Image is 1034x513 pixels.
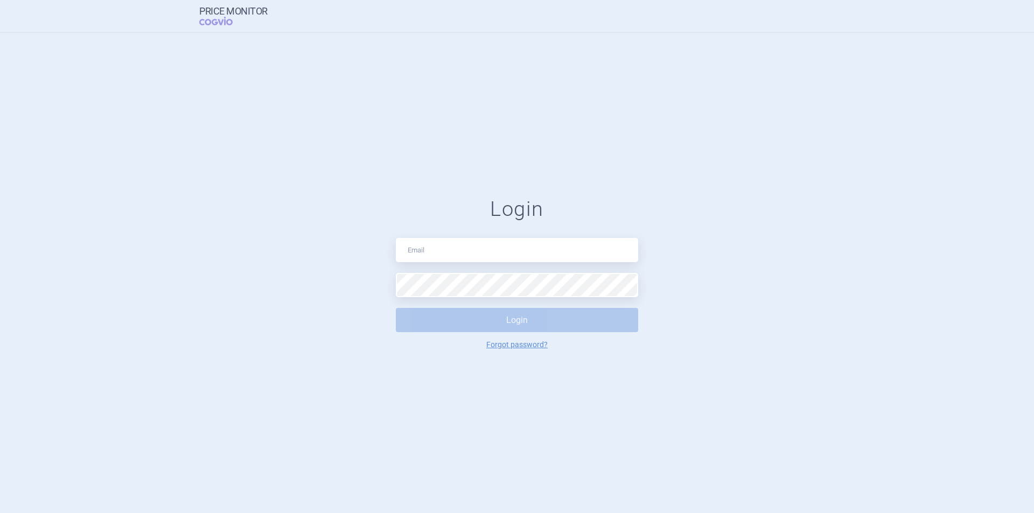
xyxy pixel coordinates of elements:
button: Login [396,308,638,332]
a: Price MonitorCOGVIO [199,6,268,26]
h1: Login [396,197,638,222]
input: Email [396,238,638,262]
span: COGVIO [199,17,248,25]
a: Forgot password? [486,341,548,348]
strong: Price Monitor [199,6,268,17]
